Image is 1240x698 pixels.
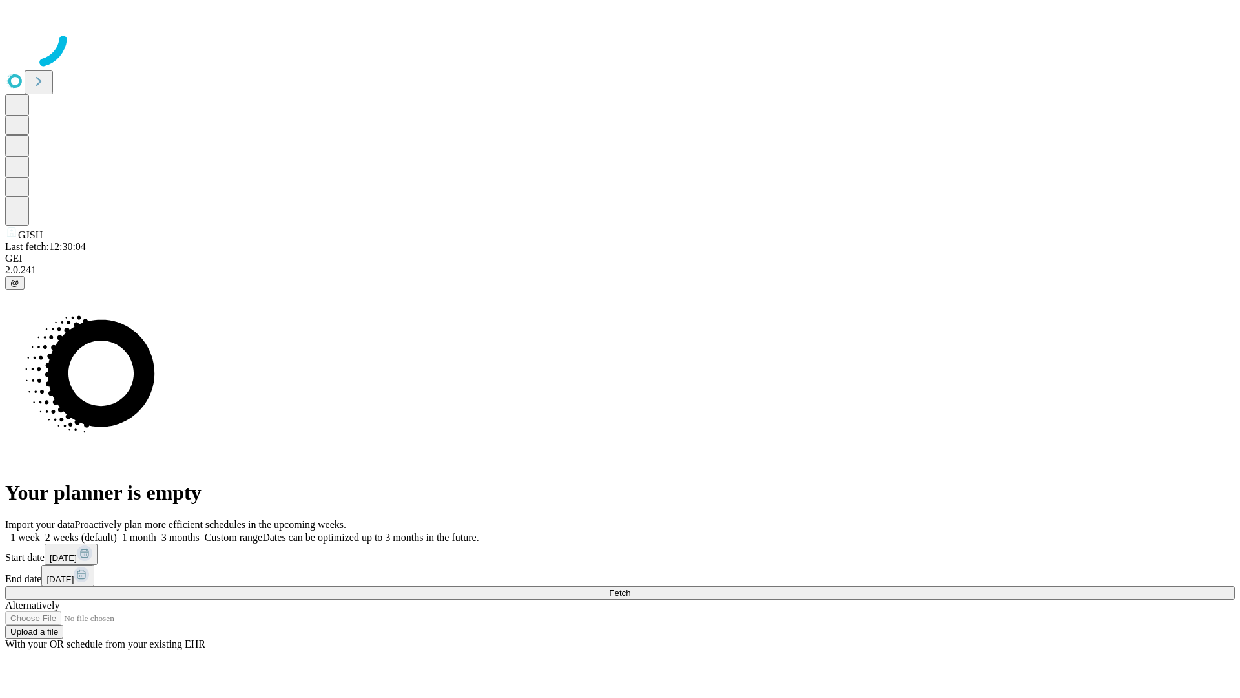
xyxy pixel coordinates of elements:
[5,639,205,650] span: With your OR schedule from your existing EHR
[5,481,1235,505] h1: Your planner is empty
[5,276,25,290] button: @
[5,544,1235,565] div: Start date
[262,532,479,543] span: Dates can be optimized up to 3 months in the future.
[46,575,74,584] span: [DATE]
[50,553,77,563] span: [DATE]
[5,264,1235,276] div: 2.0.241
[5,565,1235,586] div: End date
[5,586,1235,600] button: Fetch
[75,519,346,530] span: Proactively plan more efficient schedules in the upcoming weeks.
[5,600,59,611] span: Alternatively
[122,532,156,543] span: 1 month
[5,241,86,252] span: Last fetch: 12:30:04
[45,544,98,565] button: [DATE]
[45,532,117,543] span: 2 weeks (default)
[41,565,94,586] button: [DATE]
[18,229,43,240] span: GJSH
[10,532,40,543] span: 1 week
[10,278,19,288] span: @
[205,532,262,543] span: Custom range
[161,532,200,543] span: 3 months
[5,625,63,639] button: Upload a file
[5,253,1235,264] div: GEI
[609,588,630,598] span: Fetch
[5,519,75,530] span: Import your data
